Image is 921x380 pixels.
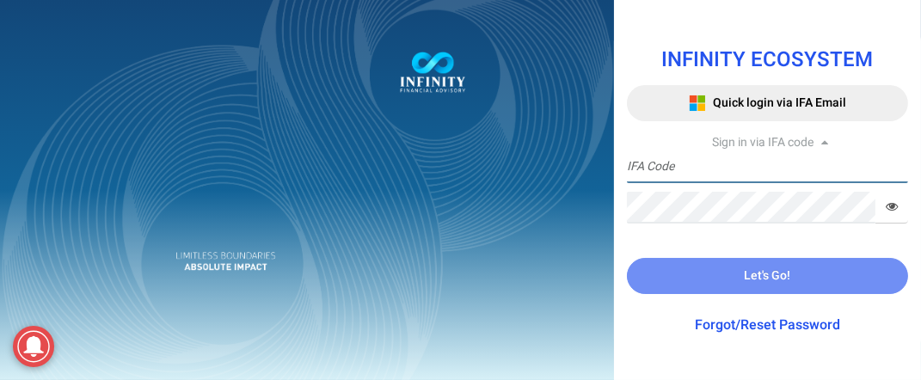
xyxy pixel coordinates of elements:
[713,94,846,112] span: Quick login via IFA Email
[627,49,908,71] h1: INFINITY ECOSYSTEM
[627,258,908,294] button: Let's Go!
[745,267,791,285] span: Let's Go!
[712,133,814,151] span: Sign in via IFA code
[627,134,908,151] div: Sign in via IFA code
[627,151,908,183] input: IFA Code
[695,315,840,335] a: Forgot/Reset Password
[627,85,908,121] button: Quick login via IFA Email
